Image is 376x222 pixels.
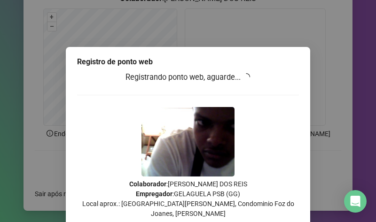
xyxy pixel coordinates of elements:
span: loading [243,73,251,81]
div: Registro de ponto web [77,56,299,68]
strong: Colaborador [129,180,166,188]
strong: Empregador [136,190,172,198]
div: Open Intercom Messenger [344,190,367,213]
h3: Registrando ponto web, aguarde... [77,71,299,84]
img: Z [141,107,235,176]
p: : [PERSON_NAME] DOS REIS : GELAGUELA PSB (GG) Local aprox.: [GEOGRAPHIC_DATA][PERSON_NAME], Condo... [77,179,299,219]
